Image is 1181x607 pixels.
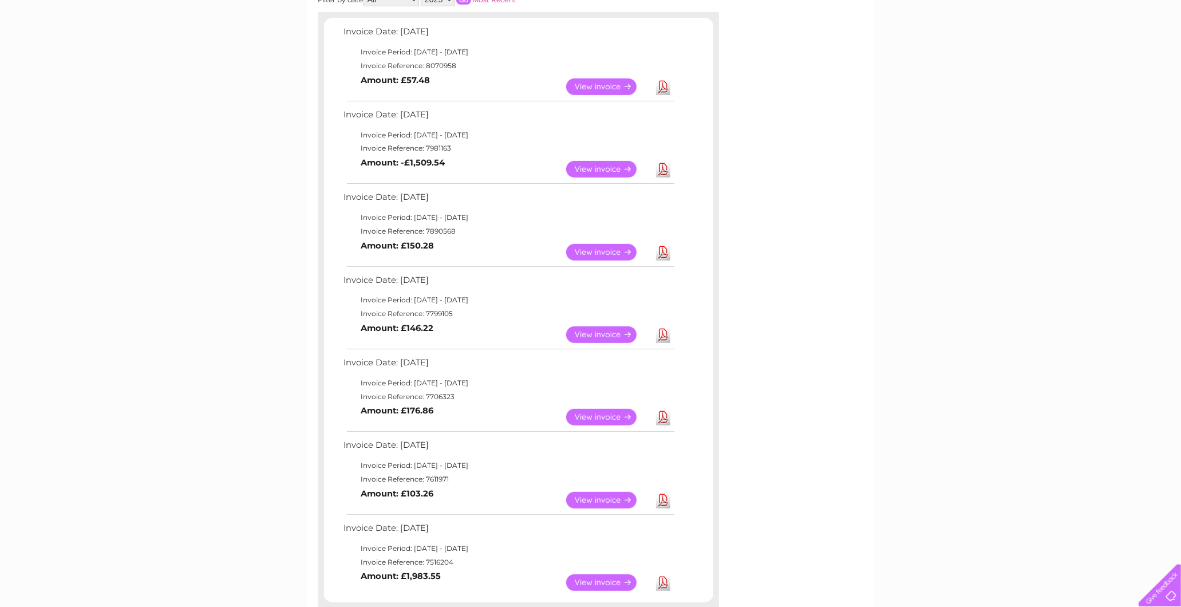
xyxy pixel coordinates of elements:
[361,323,434,333] b: Amount: £146.22
[341,555,676,569] td: Invoice Reference: 7516204
[341,293,676,307] td: Invoice Period: [DATE] - [DATE]
[361,405,434,416] b: Amount: £176.86
[1008,49,1033,57] a: Energy
[965,6,1044,20] a: 0333 014 3131
[361,241,435,251] b: Amount: £150.28
[361,75,430,85] b: Amount: £57.48
[656,492,670,509] a: Download
[41,30,100,65] img: logo.png
[341,141,676,155] td: Invoice Reference: 7981163
[1081,49,1098,57] a: Blog
[341,472,676,486] td: Invoice Reference: 7611971
[341,355,676,376] td: Invoice Date: [DATE]
[341,437,676,459] td: Invoice Date: [DATE]
[656,326,670,343] a: Download
[341,45,676,59] td: Invoice Period: [DATE] - [DATE]
[566,574,650,591] a: View
[361,571,441,581] b: Amount: £1,983.55
[321,6,862,56] div: Clear Business is a trading name of Verastar Limited (registered in [GEOGRAPHIC_DATA] No. 3667643...
[341,59,676,73] td: Invoice Reference: 8070958
[656,78,670,95] a: Download
[341,107,676,128] td: Invoice Date: [DATE]
[341,376,676,390] td: Invoice Period: [DATE] - [DATE]
[566,78,650,95] a: View
[566,244,650,261] a: View
[341,224,676,238] td: Invoice Reference: 7890568
[656,161,670,178] a: Download
[341,190,676,211] td: Invoice Date: [DATE]
[341,273,676,294] td: Invoice Date: [DATE]
[656,244,670,261] a: Download
[1105,49,1133,57] a: Contact
[1143,49,1170,57] a: Log out
[361,157,445,168] b: Amount: -£1,509.54
[979,49,1001,57] a: Water
[656,574,670,591] a: Download
[566,326,650,343] a: View
[341,390,676,404] td: Invoice Reference: 7706323
[566,409,650,425] a: View
[341,542,676,555] td: Invoice Period: [DATE] - [DATE]
[656,409,670,425] a: Download
[341,24,676,45] td: Invoice Date: [DATE]
[341,211,676,224] td: Invoice Period: [DATE] - [DATE]
[566,161,650,178] a: View
[361,488,434,499] b: Amount: £103.26
[1040,49,1075,57] a: Telecoms
[341,128,676,142] td: Invoice Period: [DATE] - [DATE]
[341,459,676,472] td: Invoice Period: [DATE] - [DATE]
[341,307,676,321] td: Invoice Reference: 7799105
[566,492,650,509] a: View
[341,521,676,542] td: Invoice Date: [DATE]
